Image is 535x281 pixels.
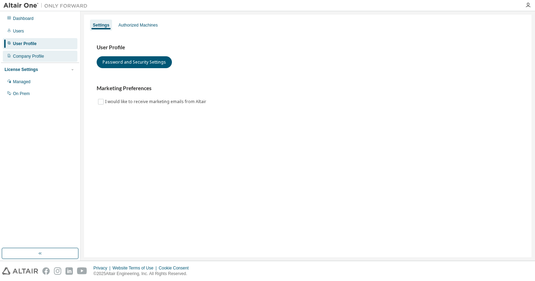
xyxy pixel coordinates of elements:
img: linkedin.svg [65,267,73,275]
div: Website Terms of Use [112,265,159,271]
label: I would like to receive marketing emails from Altair [105,98,208,106]
img: Altair One [4,2,91,9]
div: User Profile [13,41,36,46]
h3: Marketing Preferences [97,85,519,92]
div: Privacy [93,265,112,271]
div: Company Profile [13,53,44,59]
img: facebook.svg [42,267,50,275]
div: Users [13,28,24,34]
img: youtube.svg [77,267,87,275]
img: altair_logo.svg [2,267,38,275]
div: Authorized Machines [118,22,158,28]
div: Dashboard [13,16,34,21]
div: Cookie Consent [159,265,193,271]
div: Managed [13,79,30,85]
div: On Prem [13,91,30,96]
p: © 2025 Altair Engineering, Inc. All Rights Reserved. [93,271,193,277]
button: Password and Security Settings [97,56,172,68]
img: instagram.svg [54,267,61,275]
h3: User Profile [97,44,519,51]
div: License Settings [5,67,38,72]
div: Settings [93,22,109,28]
